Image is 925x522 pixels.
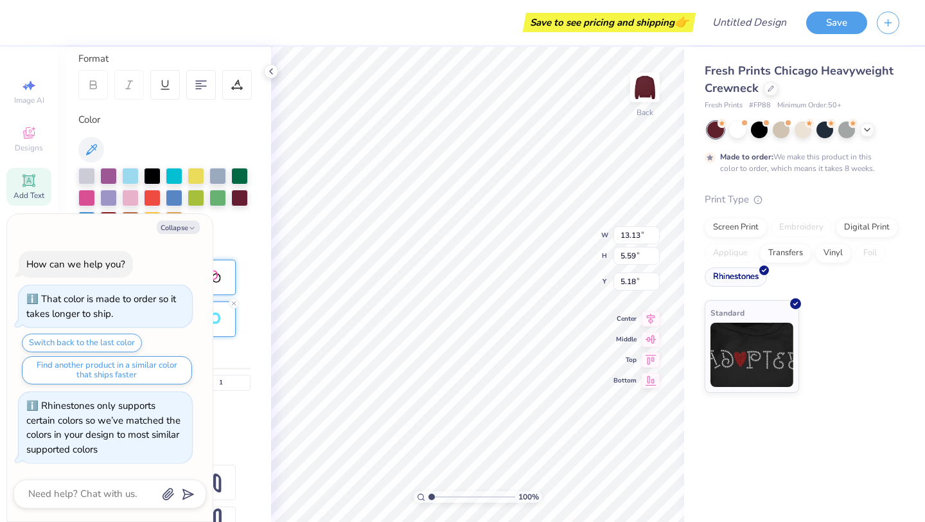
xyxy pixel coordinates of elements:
[720,152,773,162] strong: Made to order:
[836,218,898,237] div: Digital Print
[806,12,867,34] button: Save
[26,399,181,456] div: Rhinestones only supports certain colors so we’ve matched the colors in your design to most simil...
[771,218,832,237] div: Embroidery
[749,100,771,111] span: # FP88
[702,10,797,35] input: Untitled Design
[674,14,689,30] span: 👉
[720,151,878,174] div: We make this product in this color to order, which means it takes 8 weeks.
[705,218,767,237] div: Screen Print
[710,323,793,387] img: Standard
[705,192,899,207] div: Print Type
[637,107,653,118] div: Back
[705,100,743,111] span: Fresh Prints
[632,75,658,100] img: Back
[22,334,142,352] button: Switch back to the last color
[518,491,539,503] span: 100 %
[777,100,841,111] span: Minimum Order: 50 +
[26,258,125,271] div: How can we help you?
[78,113,251,127] div: Color
[613,335,637,344] span: Middle
[613,314,637,323] span: Center
[613,376,637,385] span: Bottom
[613,355,637,364] span: Top
[14,95,44,105] span: Image AI
[815,244,851,263] div: Vinyl
[15,143,43,153] span: Designs
[705,63,894,96] span: Fresh Prints Chicago Heavyweight Crewneck
[22,356,192,384] button: Find another product in a similar color that ships faster
[855,244,885,263] div: Foil
[26,292,176,320] div: That color is made to order so it takes longer to ship.
[13,190,44,201] span: Add Text
[760,244,811,263] div: Transfers
[157,221,200,234] button: Collapse
[710,306,744,319] span: Standard
[78,51,252,66] div: Format
[526,13,692,32] div: Save to see pricing and shipping
[705,244,756,263] div: Applique
[705,267,767,287] div: Rhinestones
